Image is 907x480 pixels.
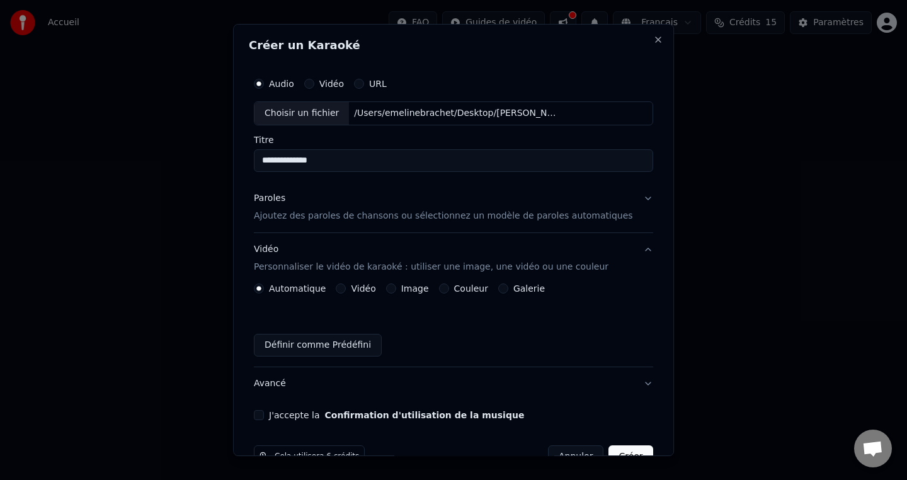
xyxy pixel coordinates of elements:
label: J'accepte la [269,411,524,420]
label: Image [401,284,429,293]
div: /Users/emelinebrachet/Desktop/[PERSON_NAME]/[PERSON_NAME].mp3 [350,107,564,120]
label: Galerie [513,284,545,293]
div: Paroles [254,192,285,205]
button: Annuler [548,445,603,468]
button: Avancé [254,367,653,400]
button: Créer [609,445,653,468]
label: URL [369,79,387,88]
label: Couleur [454,284,488,293]
div: Vidéo [254,243,608,273]
span: Cela utilisera 6 crédits [275,452,359,462]
button: ParolesAjoutez des paroles de chansons ou sélectionnez un modèle de paroles automatiques [254,182,653,232]
label: Vidéo [351,284,376,293]
div: Choisir un fichier [254,102,349,125]
p: Personnaliser le vidéo de karaoké : utiliser une image, une vidéo ou une couleur [254,261,608,273]
label: Audio [269,79,294,88]
div: VidéoPersonnaliser le vidéo de karaoké : utiliser une image, une vidéo ou une couleur [254,283,653,367]
button: J'accepte la [325,411,525,420]
button: Définir comme Prédéfini [254,334,382,357]
button: VidéoPersonnaliser le vidéo de karaoké : utiliser une image, une vidéo ou une couleur [254,233,653,283]
h2: Créer un Karaoké [249,40,658,51]
label: Automatique [269,284,326,293]
label: Titre [254,135,653,144]
p: Ajoutez des paroles de chansons ou sélectionnez un modèle de paroles automatiques [254,210,633,222]
label: Vidéo [319,79,344,88]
